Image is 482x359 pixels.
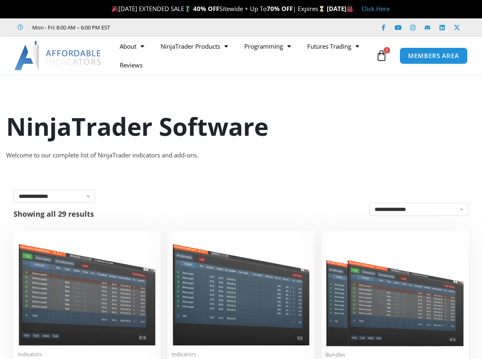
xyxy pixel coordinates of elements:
[6,150,476,161] div: Welcome to our complete list of NinjaTrader indicators and add-ons.
[384,47,390,54] span: 1
[408,53,459,59] span: MEMBERS AREA
[299,37,367,56] a: Futures Trading
[14,41,102,70] img: LogoAI | Affordable Indicators – NinjaTrader
[110,4,326,13] span: [DATE] EXTENDED SALE Sitewide + Up To | Expires
[121,23,244,31] iframe: Customer reviews powered by Trustpilot
[369,203,469,216] select: Shop order
[172,351,310,358] span: Indicators
[236,37,299,56] a: Programming
[399,47,468,64] a: MEMBERS AREA
[326,235,464,346] img: Accounts Dashboard Suite
[13,210,94,218] p: Showing all 29 results
[6,109,476,144] h1: NinjaTrader Software
[361,4,390,13] a: Click Here
[185,6,191,12] img: 🏌️‍♂️
[18,351,156,358] span: Indicators
[347,6,353,12] img: 🏭
[364,44,399,67] a: 1
[112,6,118,12] img: 🎉
[319,6,325,12] img: ⌛
[112,37,152,56] a: About
[18,235,156,346] img: Duplicate Account Actions
[267,4,293,13] strong: 70% OFF
[172,235,310,346] img: Account Risk Manager
[193,4,219,13] strong: 40% OFF
[112,56,151,74] a: Reviews
[326,351,464,358] span: Bundles
[112,37,374,74] nav: Menu
[152,37,236,56] a: NinjaTrader Products
[30,22,110,32] span: Mon - Fri: 8:00 AM – 6:00 PM EST
[327,4,353,13] strong: [DATE]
